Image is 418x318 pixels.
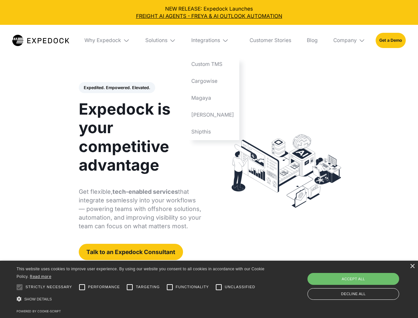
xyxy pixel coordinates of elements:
[302,25,323,56] a: Blog
[24,297,52,301] span: Show details
[5,13,413,20] a: FREIGHT AI AGENTS - FREYA & AI OUTLOOK AUTOMATION
[191,37,220,44] div: Integrations
[25,284,72,290] span: Strictly necessary
[17,309,61,313] a: Powered by cookie-script
[186,106,239,123] a: [PERSON_NAME]
[5,5,413,20] div: NEW RELEASE: Expedock Launches
[79,187,202,231] p: Get flexible, that integrate seamlessly into your workflows — powering teams with offshore soluti...
[328,25,370,56] div: Company
[145,37,167,44] div: Solutions
[136,284,160,290] span: Targeting
[308,246,418,318] iframe: Chat Widget
[140,25,181,56] div: Solutions
[333,37,357,44] div: Company
[186,73,239,90] a: Cargowise
[79,100,202,174] h1: Expedock is your competitive advantage
[186,25,239,56] div: Integrations
[225,284,255,290] span: Unclassified
[376,33,406,48] a: Get a Demo
[79,244,183,260] a: Talk to an Expedock Consultant
[244,25,296,56] a: Customer Stories
[79,25,135,56] div: Why Expedock
[186,56,239,140] nav: Integrations
[17,295,267,304] div: Show details
[176,284,209,290] span: Functionality
[17,267,264,279] span: This website uses cookies to improve user experience. By using our website you consent to all coo...
[186,123,239,140] a: Shipthis
[84,37,121,44] div: Why Expedock
[186,89,239,106] a: Magaya
[88,284,120,290] span: Performance
[30,274,51,279] a: Read more
[186,56,239,73] a: Custom TMS
[113,188,178,195] strong: tech-enabled services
